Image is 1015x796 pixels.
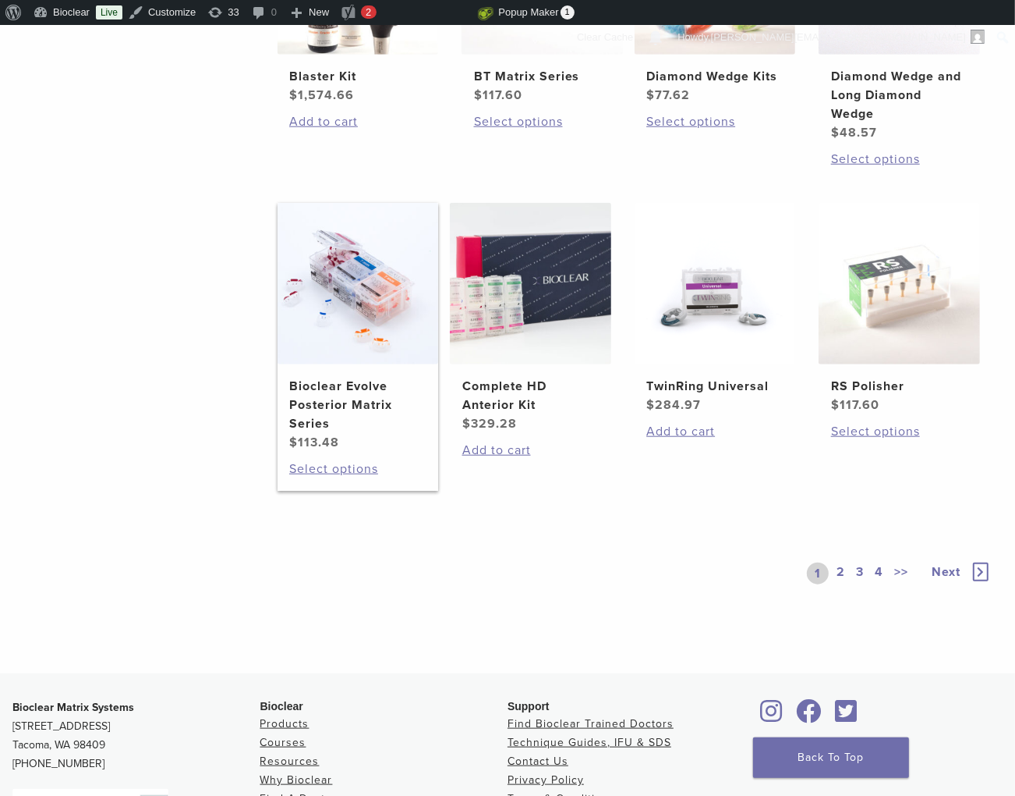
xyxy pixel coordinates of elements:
[289,67,426,86] h2: Blaster Kit
[672,25,991,50] a: Howdy,
[260,755,320,768] a: Resources
[507,736,671,749] a: Technique Guides, IFU & SDS
[831,377,968,396] h2: RS Polisher
[462,377,599,414] h2: Complete HD Anterior Kit
[561,5,575,20] span: 1
[507,773,584,787] a: Privacy Policy
[450,203,611,433] a: Complete HD Anterior KitComplete HD Anterior Kit $329.28
[830,709,863,724] a: Bioclear
[932,564,960,580] span: Next
[289,377,426,433] h2: Bioclear Evolve Posterior Matrix Series
[289,87,298,103] span: $
[260,717,309,730] a: Products
[819,203,980,414] a: RS PolisherRS Polisher $117.60
[833,563,848,585] a: 2
[635,203,796,414] a: TwinRing UniversalTwinRing Universal $284.97
[853,563,867,585] a: 3
[807,563,829,585] a: 1
[831,125,840,140] span: $
[96,5,122,20] a: Live
[507,755,568,768] a: Contact Us
[462,416,517,432] bdi: 329.28
[260,700,303,712] span: Bioclear
[891,563,911,585] a: >>
[474,87,522,103] bdi: 117.60
[507,717,674,730] a: Find Bioclear Trained Doctors
[391,4,478,23] img: Views over 48 hours. Click for more Jetpack Stats.
[791,709,827,724] a: Bioclear
[755,709,788,724] a: Bioclear
[646,422,783,441] a: Add to cart: “TwinRing Universal”
[12,701,134,714] strong: Bioclear Matrix Systems
[831,422,968,441] a: Select options for “RS Polisher”
[260,736,306,749] a: Courses
[474,112,611,131] a: Select options for “BT Matrix Series”
[646,397,701,413] bdi: 284.97
[831,150,968,169] a: Select options for “Diamond Wedge and Long Diamond Wedge”
[289,460,426,478] a: Select options for “Bioclear Evolve Posterior Matrix Series”
[289,112,426,131] a: Add to cart: “Blaster Kit”
[474,67,611,86] h2: BT Matrix Series
[819,203,980,364] img: RS Polisher
[831,397,840,413] span: $
[289,435,298,450] span: $
[571,25,639,50] a: Clear Cache
[711,31,966,43] span: [PERSON_NAME][EMAIL_ADDRESS][DOMAIN_NAME]
[450,203,611,364] img: Complete HD Anterior Kit
[278,203,439,452] a: Bioclear Evolve Posterior Matrix SeriesBioclear Evolve Posterior Matrix Series $113.48
[753,737,909,778] a: Back To Top
[646,377,783,396] h2: TwinRing Universal
[635,203,796,364] img: TwinRing Universal
[260,773,333,787] a: Why Bioclear
[646,397,655,413] span: $
[831,67,968,123] h2: Diamond Wedge and Long Diamond Wedge
[831,397,879,413] bdi: 117.60
[278,203,439,364] img: Bioclear Evolve Posterior Matrix Series
[474,87,483,103] span: $
[12,698,260,773] p: [STREET_ADDRESS] Tacoma, WA 98409 [PHONE_NUMBER]
[646,67,783,86] h2: Diamond Wedge Kits
[462,416,471,432] span: $
[462,441,599,460] a: Add to cart: “Complete HD Anterior Kit”
[507,700,550,712] span: Support
[872,563,886,585] a: 4
[366,6,371,18] span: 2
[831,125,877,140] bdi: 48.57
[646,87,690,103] bdi: 77.62
[289,435,339,450] bdi: 113.48
[646,87,655,103] span: $
[646,112,783,131] a: Select options for “Diamond Wedge Kits”
[289,87,354,103] bdi: 1,574.66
